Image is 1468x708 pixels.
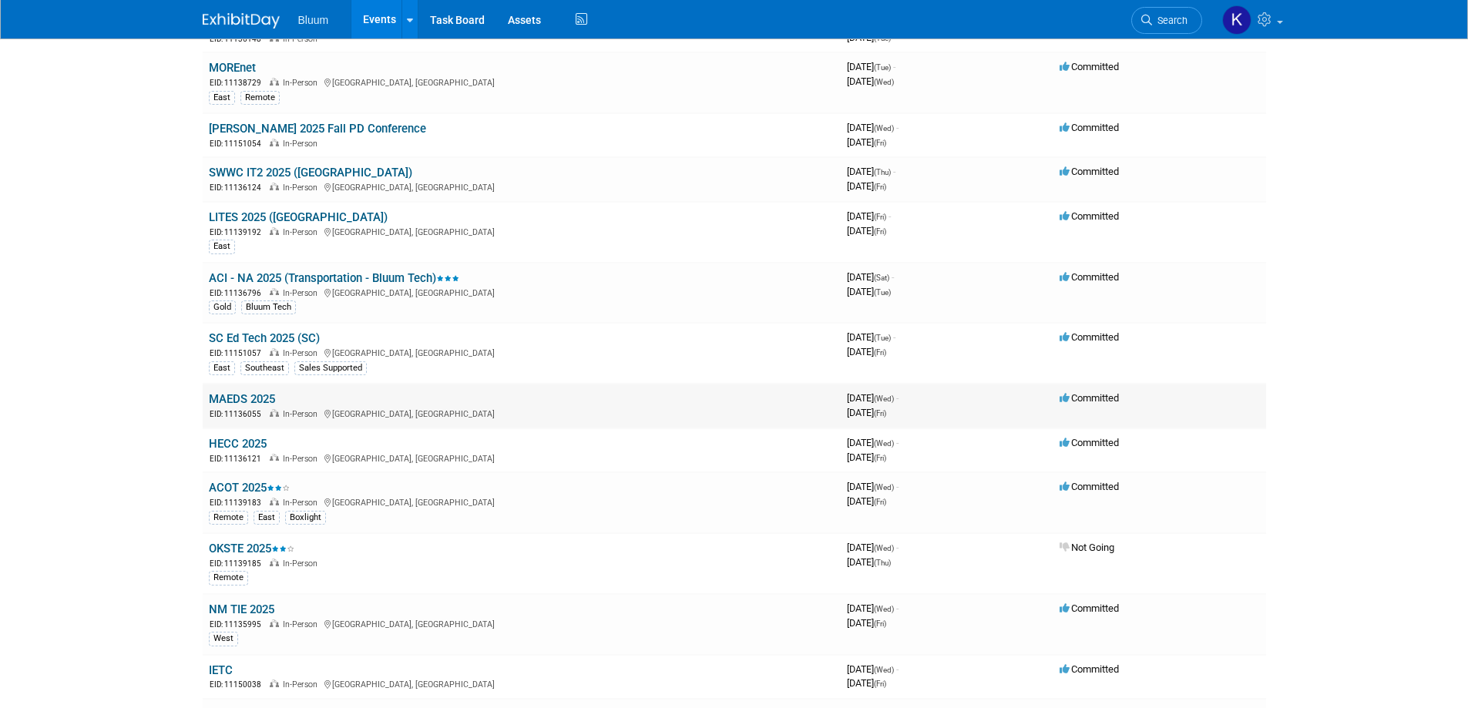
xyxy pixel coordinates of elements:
span: In-Person [283,78,322,88]
a: NM TIE 2025 [209,602,274,616]
span: Committed [1060,663,1119,675]
span: (Fri) [874,679,886,688]
span: Committed [1060,122,1119,133]
span: (Tue) [874,34,891,42]
span: In-Person [283,288,322,298]
div: West [209,632,238,646]
span: (Fri) [874,139,886,147]
span: (Fri) [874,213,886,221]
a: ACOT 2025 [209,481,290,495]
span: EID: 11139185 [210,559,267,568]
span: [DATE] [847,663,899,675]
span: [DATE] [847,180,886,192]
span: (Wed) [874,605,894,613]
span: Search [1152,15,1188,26]
a: SC Ed Tech 2025 (SC) [209,331,320,345]
span: (Fri) [874,227,886,236]
span: (Wed) [874,124,894,133]
span: EID: 11150038 [210,680,267,689]
span: (Fri) [874,498,886,506]
img: In-Person Event [270,559,279,566]
span: EID: 11136148 [210,35,267,43]
span: [DATE] [847,210,891,222]
span: (Wed) [874,394,894,403]
span: [DATE] [847,75,894,87]
span: In-Person [283,139,322,149]
img: In-Person Event [270,183,279,190]
a: SWWC IT2 2025 ([GEOGRAPHIC_DATA]) [209,166,412,180]
a: Search [1131,7,1202,34]
span: [DATE] [847,451,886,463]
span: Committed [1060,210,1119,222]
span: Committed [1060,166,1119,177]
span: In-Person [283,559,322,569]
img: Kellie Noller [1222,5,1251,35]
div: Bluum Tech [241,300,296,314]
span: EID: 11151054 [210,139,267,148]
a: HECC 2025 [209,437,267,451]
div: [GEOGRAPHIC_DATA], [GEOGRAPHIC_DATA] [209,75,835,89]
span: (Fri) [874,348,886,357]
div: [GEOGRAPHIC_DATA], [GEOGRAPHIC_DATA] [209,225,835,238]
span: EID: 11136124 [210,183,267,192]
span: EID: 11139183 [210,498,267,507]
img: In-Person Event [270,619,279,627]
span: [DATE] [847,542,899,553]
span: - [896,437,899,448]
span: (Wed) [874,483,894,492]
span: In-Person [283,34,322,44]
span: - [896,392,899,404]
span: (Fri) [874,454,886,462]
span: (Thu) [874,559,891,567]
span: (Wed) [874,78,894,86]
span: In-Person [283,409,322,419]
span: [DATE] [847,136,886,148]
span: [DATE] [847,32,891,43]
span: (Sat) [874,273,889,282]
div: [GEOGRAPHIC_DATA], [GEOGRAPHIC_DATA] [209,346,835,359]
span: (Fri) [874,409,886,418]
span: [DATE] [847,225,886,237]
span: (Wed) [874,544,894,552]
span: (Fri) [874,619,886,628]
span: (Wed) [874,666,894,674]
span: (Tue) [874,288,891,297]
img: In-Person Event [270,288,279,296]
span: In-Person [283,348,322,358]
span: (Fri) [874,183,886,191]
span: EID: 11136055 [210,410,267,418]
span: [DATE] [847,602,899,614]
div: Remote [240,91,280,105]
div: [GEOGRAPHIC_DATA], [GEOGRAPHIC_DATA] [209,407,835,420]
span: [DATE] [847,495,886,507]
span: Committed [1060,481,1119,492]
span: [DATE] [847,407,886,418]
span: [DATE] [847,271,894,283]
span: [DATE] [847,286,891,297]
div: Southeast [240,361,289,375]
a: IETC [209,663,233,677]
div: [GEOGRAPHIC_DATA], [GEOGRAPHIC_DATA] [209,180,835,193]
span: - [896,602,899,614]
img: In-Person Event [270,498,279,505]
span: [DATE] [847,122,899,133]
span: [DATE] [847,556,891,568]
span: In-Person [283,498,322,508]
div: East [209,91,235,105]
div: Gold [209,300,236,314]
span: - [896,542,899,553]
a: ACI - NA 2025 (Transportation - Bluum Tech) [209,271,459,285]
div: Boxlight [285,511,326,525]
span: [DATE] [847,61,895,72]
span: [DATE] [847,392,899,404]
img: In-Person Event [270,78,279,86]
span: EID: 11151057 [210,349,267,357]
span: - [896,481,899,492]
img: In-Person Event [270,348,279,356]
span: Committed [1060,437,1119,448]
img: In-Person Event [270,139,279,146]
a: OKSTE 2025 [209,542,294,555]
a: LITES 2025 ([GEOGRAPHIC_DATA]) [209,210,388,224]
div: Remote [209,511,248,525]
div: East [254,511,280,525]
